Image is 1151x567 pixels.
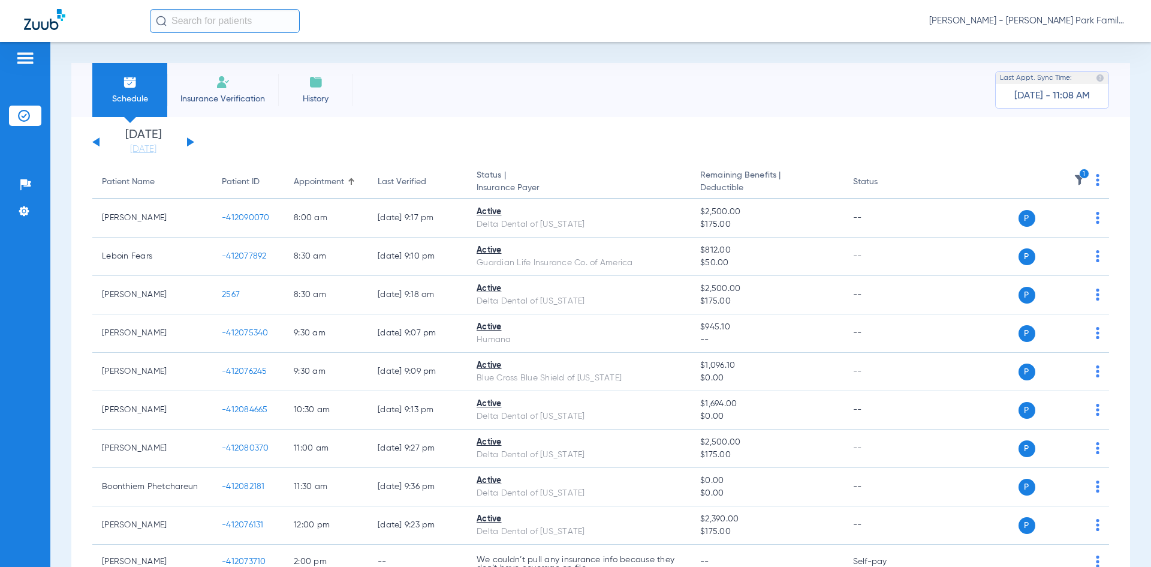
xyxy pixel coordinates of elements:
[368,391,467,430] td: [DATE] 9:13 PM
[222,406,268,414] span: -412084665
[123,75,137,89] img: Schedule
[1019,440,1035,457] span: P
[843,166,924,199] th: Status
[1000,72,1072,84] span: Last Appt. Sync Time:
[92,468,212,506] td: Boonthiem Phetchareun
[477,513,681,526] div: Active
[843,430,924,468] td: --
[101,93,158,105] span: Schedule
[700,321,833,334] span: $945.10
[700,244,833,257] span: $812.00
[176,93,269,105] span: Insurance Verification
[700,257,833,269] span: $50.00
[1096,365,1099,377] img: group-dot-blue.svg
[477,206,681,218] div: Active
[700,182,833,194] span: Deductible
[1096,289,1099,301] img: group-dot-blue.svg
[368,238,467,276] td: [DATE] 9:10 PM
[92,353,212,391] td: [PERSON_NAME]
[477,475,681,487] div: Active
[700,436,833,449] span: $2,500.00
[700,410,833,423] span: $0.00
[284,199,368,238] td: 8:00 AM
[222,176,275,188] div: Patient ID
[368,199,467,238] td: [DATE] 9:17 PM
[1019,364,1035,380] span: P
[222,329,269,337] span: -412075340
[477,257,681,269] div: Guardian Life Insurance Co. of America
[843,391,924,430] td: --
[284,276,368,314] td: 8:30 AM
[700,334,833,346] span: --
[1019,402,1035,419] span: P
[284,353,368,391] td: 9:30 AM
[1019,248,1035,265] span: P
[150,9,300,33] input: Search for patients
[92,199,212,238] td: [PERSON_NAME]
[477,526,681,538] div: Delta Dental of [US_STATE]
[929,15,1127,27] span: [PERSON_NAME] - [PERSON_NAME] Park Family Dentistry
[1019,517,1035,534] span: P
[284,314,368,353] td: 9:30 AM
[700,487,833,500] span: $0.00
[222,367,267,376] span: -412076245
[222,252,267,260] span: -412077892
[477,398,681,410] div: Active
[16,51,35,65] img: hamburger-icon
[92,506,212,545] td: [PERSON_NAME]
[700,295,833,308] span: $175.00
[287,93,344,105] span: History
[294,176,344,188] div: Appointment
[477,334,681,346] div: Humana
[1019,325,1035,342] span: P
[700,475,833,487] span: $0.00
[24,9,65,30] img: Zuub Logo
[700,398,833,410] span: $1,694.00
[477,321,681,334] div: Active
[378,176,457,188] div: Last Verified
[1019,479,1035,496] span: P
[368,276,467,314] td: [DATE] 9:18 AM
[477,436,681,449] div: Active
[1096,404,1099,416] img: group-dot-blue.svg
[284,430,368,468] td: 11:00 AM
[222,214,270,222] span: -412090070
[368,314,467,353] td: [DATE] 9:07 PM
[92,238,212,276] td: Leboin Fears
[156,16,167,26] img: Search Icon
[1074,174,1086,186] img: filter.svg
[216,75,230,89] img: Manual Insurance Verification
[477,244,681,257] div: Active
[92,314,212,353] td: [PERSON_NAME]
[843,353,924,391] td: --
[92,276,212,314] td: [PERSON_NAME]
[843,238,924,276] td: --
[284,238,368,276] td: 8:30 AM
[284,506,368,545] td: 12:00 PM
[222,482,265,491] span: -412082181
[477,182,681,194] span: Insurance Payer
[222,290,240,299] span: 2567
[477,283,681,295] div: Active
[700,359,833,372] span: $1,096.10
[1096,481,1099,493] img: group-dot-blue.svg
[1019,210,1035,227] span: P
[102,176,203,188] div: Patient Name
[92,430,212,468] td: [PERSON_NAME]
[294,176,358,188] div: Appointment
[1096,442,1099,454] img: group-dot-blue.svg
[1096,74,1104,82] img: last sync help info
[222,521,264,529] span: -412076131
[222,176,260,188] div: Patient ID
[378,176,426,188] div: Last Verified
[368,353,467,391] td: [DATE] 9:09 PM
[368,430,467,468] td: [DATE] 9:27 PM
[477,218,681,231] div: Delta Dental of [US_STATE]
[700,372,833,385] span: $0.00
[222,444,269,452] span: -412080370
[368,468,467,506] td: [DATE] 9:36 PM
[691,166,843,199] th: Remaining Benefits |
[309,75,323,89] img: History
[477,449,681,461] div: Delta Dental of [US_STATE]
[700,449,833,461] span: $175.00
